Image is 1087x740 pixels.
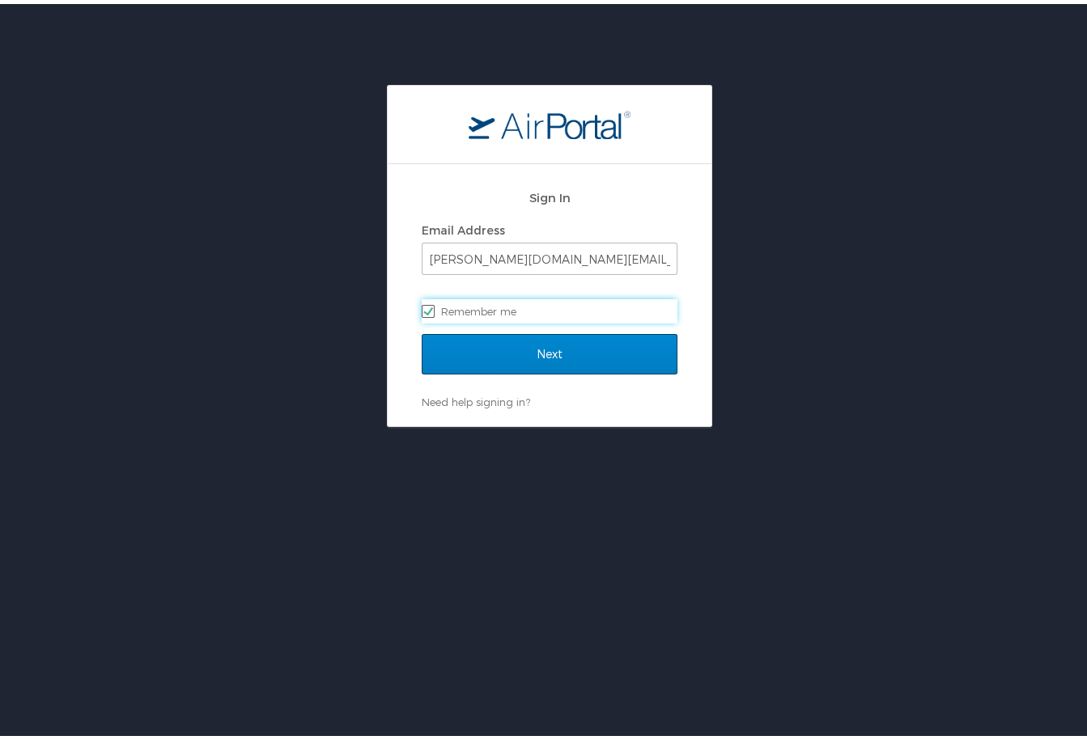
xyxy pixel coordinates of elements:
label: Email Address [422,219,505,233]
input: Next [422,330,677,370]
a: Need help signing in? [422,391,530,404]
h2: Sign In [422,184,677,203]
label: Remember me [422,295,677,319]
img: logo [469,106,631,135]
